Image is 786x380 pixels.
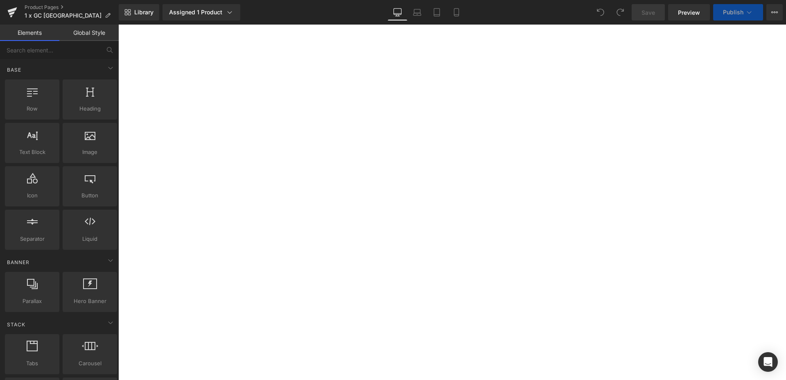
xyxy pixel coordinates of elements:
span: Button [65,191,115,200]
a: Laptop [407,4,427,20]
span: Tabs [7,359,57,368]
a: Tablet [427,4,447,20]
span: Base [6,66,22,74]
span: Heading [65,104,115,113]
a: Desktop [388,4,407,20]
span: 1 x GC [GEOGRAPHIC_DATA] [25,12,102,19]
span: Row [7,104,57,113]
span: Hero Banner [65,297,115,305]
a: Preview [668,4,710,20]
div: Assigned 1 Product [169,8,234,16]
a: Product Pages [25,4,119,11]
span: Carousel [65,359,115,368]
button: More [766,4,783,20]
span: Banner [6,258,30,266]
span: Text Block [7,148,57,156]
a: New Library [119,4,159,20]
span: Icon [7,191,57,200]
span: Image [65,148,115,156]
span: Publish [723,9,743,16]
span: Stack [6,321,26,328]
span: Save [641,8,655,17]
span: Liquid [65,235,115,243]
a: Mobile [447,4,466,20]
span: Preview [678,8,700,17]
a: Global Style [59,25,119,41]
button: Redo [612,4,628,20]
button: Publish [713,4,763,20]
span: Separator [7,235,57,243]
div: Open Intercom Messenger [758,352,778,372]
span: Library [134,9,154,16]
span: Parallax [7,297,57,305]
button: Undo [592,4,609,20]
